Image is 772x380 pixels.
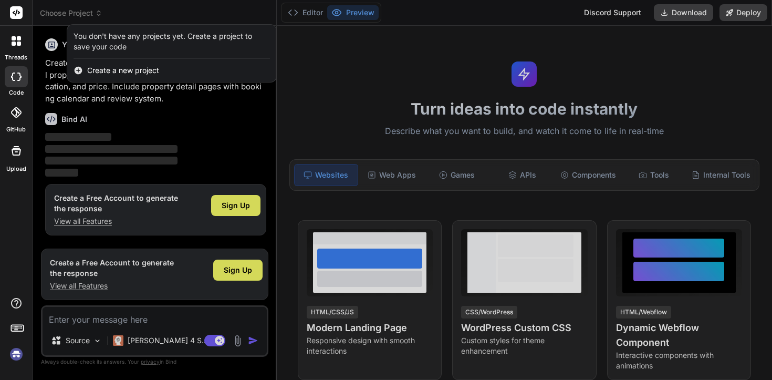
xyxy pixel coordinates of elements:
[74,31,270,52] div: You don't have any projects yet. Create a project to save your code
[9,88,24,97] label: code
[6,165,26,173] label: Upload
[87,65,159,76] span: Create a new project
[7,345,25,363] img: signin
[6,125,26,134] label: GitHub
[5,53,27,62] label: threads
